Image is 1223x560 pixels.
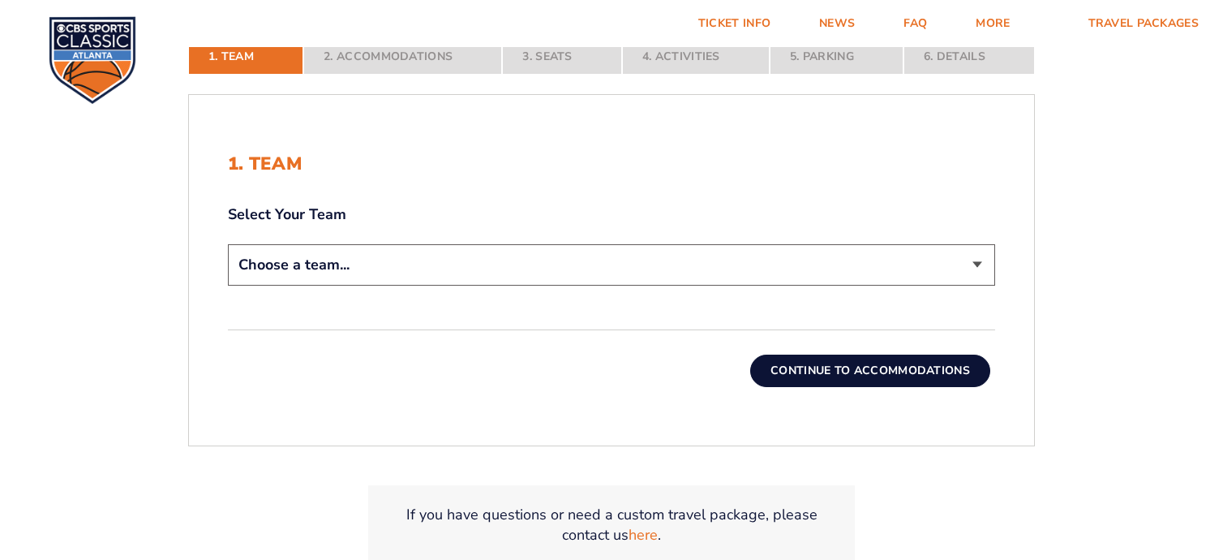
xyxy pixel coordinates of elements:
[49,16,136,104] img: CBS Sports Classic
[750,355,990,387] button: Continue To Accommodations
[388,505,835,545] p: If you have questions or need a custom travel package, please contact us .
[629,525,658,545] a: here
[228,205,995,225] label: Select Your Team
[228,153,995,174] h2: 1. Team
